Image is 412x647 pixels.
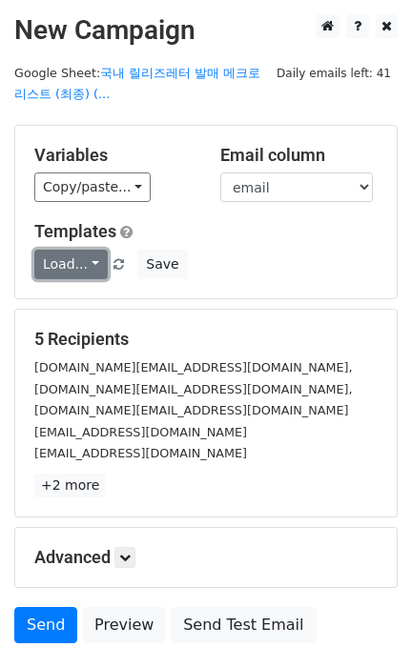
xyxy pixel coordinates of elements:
[34,425,247,439] small: [EMAIL_ADDRESS][DOMAIN_NAME]
[34,547,378,568] h5: Advanced
[34,474,106,497] a: +2 more
[34,360,353,417] small: [DOMAIN_NAME][EMAIL_ADDRESS][DOMAIN_NAME], [DOMAIN_NAME][EMAIL_ADDRESS][DOMAIN_NAME], [DOMAIN_NAM...
[14,14,398,47] h2: New Campaign
[34,145,192,166] h5: Variables
[14,66,260,102] a: 국내 릴리즈레터 발매 메크로 리스트 (최종) (...
[14,66,260,102] small: Google Sheet:
[34,329,378,350] h5: 5 Recipients
[171,607,316,643] a: Send Test Email
[34,446,247,460] small: [EMAIL_ADDRESS][DOMAIN_NAME]
[270,63,398,84] span: Daily emails left: 41
[34,250,108,279] a: Load...
[82,607,166,643] a: Preview
[317,556,412,647] iframe: Chat Widget
[34,172,151,202] a: Copy/paste...
[34,221,116,241] a: Templates
[270,66,398,80] a: Daily emails left: 41
[14,607,77,643] a: Send
[220,145,378,166] h5: Email column
[137,250,187,279] button: Save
